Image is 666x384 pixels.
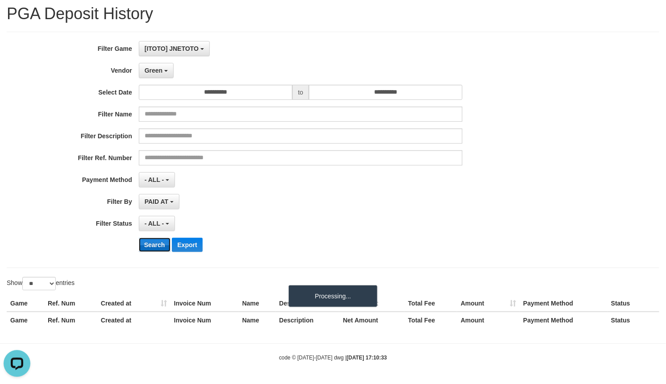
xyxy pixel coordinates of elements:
[339,312,404,328] th: Net Amount
[97,295,171,312] th: Created at
[172,238,202,252] button: Export
[7,5,659,23] h1: PGA Deposit History
[139,41,210,56] button: [ITOTO] JNETOTO
[276,295,340,312] th: Description
[347,355,387,361] strong: [DATE] 17:10:33
[457,312,520,328] th: Amount
[279,355,387,361] small: code © [DATE]-[DATE] dwg |
[288,285,378,307] div: Processing...
[97,312,171,328] th: Created at
[7,277,75,290] label: Show entries
[44,312,97,328] th: Ref. Num
[239,312,276,328] th: Name
[608,312,659,328] th: Status
[7,295,44,312] th: Game
[239,295,276,312] th: Name
[7,312,44,328] th: Game
[145,220,164,227] span: - ALL -
[171,295,239,312] th: Invoice Num
[608,295,659,312] th: Status
[139,172,175,187] button: - ALL -
[44,295,97,312] th: Ref. Num
[171,312,239,328] th: Invoice Num
[4,4,30,30] button: Open LiveChat chat widget
[145,45,199,52] span: [ITOTO] JNETOTO
[276,312,340,328] th: Description
[139,194,179,209] button: PAID AT
[457,295,520,312] th: Amount
[145,176,164,183] span: - ALL -
[139,238,171,252] button: Search
[139,63,174,78] button: Green
[145,67,162,74] span: Green
[292,85,309,100] span: to
[139,216,175,231] button: - ALL -
[520,312,608,328] th: Payment Method
[404,312,457,328] th: Total Fee
[22,277,56,290] select: Showentries
[404,295,457,312] th: Total Fee
[145,198,168,205] span: PAID AT
[520,295,608,312] th: Payment Method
